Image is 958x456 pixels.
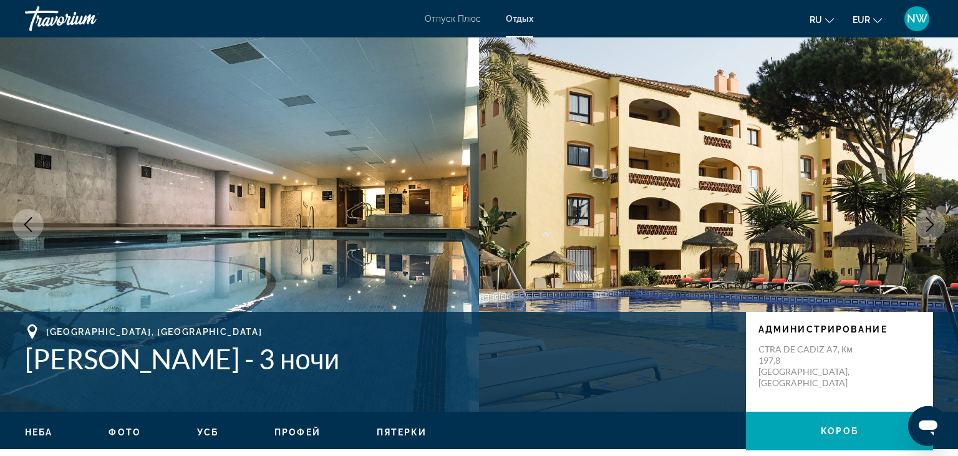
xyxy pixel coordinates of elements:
[907,12,927,25] span: NW
[274,427,321,437] span: Профей
[109,427,140,438] button: Фото
[377,427,427,438] button: пятерки
[901,6,933,32] button: Пользовательское меню
[746,412,933,450] button: КОРОБ
[25,2,150,35] a: Травориум
[853,15,870,25] span: EUR
[425,14,481,24] a: Отпуск Плюс
[810,11,834,29] button: Изменить язык
[25,427,52,437] span: Неба
[821,426,858,436] span: КОРОБ
[853,11,882,29] button: Изменить валюту
[810,15,822,25] span: ru
[908,406,948,446] iframe: Schaltfläche zum Öffnen des Messaging-Fensters
[377,427,427,437] span: пятерки
[758,344,858,389] p: CTRA DE CADIZ A7, км 197,8 [GEOGRAPHIC_DATA], [GEOGRAPHIC_DATA]
[12,209,44,240] button: Предыдущее изображение
[758,324,921,334] p: Администрирование
[46,327,262,337] span: [GEOGRAPHIC_DATA], [GEOGRAPHIC_DATA]
[25,427,52,438] button: Неба
[197,427,218,437] span: УСБ
[25,342,733,375] h1: [PERSON_NAME] - 3 ночи
[914,209,946,240] button: Следующее изображение
[274,427,321,438] button: Профей
[109,427,140,437] span: Фото
[197,427,218,438] button: УСБ
[506,14,533,24] a: Отдых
